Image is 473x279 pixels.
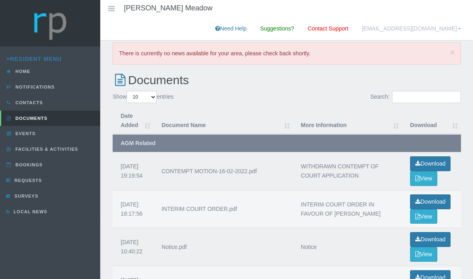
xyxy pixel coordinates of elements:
[162,121,281,130] div: Document Name
[113,190,154,228] td: [DATE] 18:17:56
[410,247,437,262] button: View
[113,73,461,87] h2: Documents
[410,156,451,171] a: Download
[12,178,42,183] span: Requests
[113,228,154,266] td: [DATE] 10:40:22
[450,48,455,57] span: ×
[14,162,43,167] span: Bookings
[162,204,285,214] div: INTERIM COURT ORDER.pdf
[402,107,461,135] th: Download: activate to sort column ascending
[14,131,36,136] span: Events
[254,20,300,40] a: Suggestions?
[113,91,174,103] label: Show entries
[12,194,38,198] span: Surveys
[392,91,461,103] input: Search:
[154,107,293,135] th: Document Name : activate to sort column ascending
[14,100,43,105] span: Contacts
[410,209,437,224] button: View
[14,69,30,74] span: Home
[410,194,451,209] a: Download
[293,190,402,228] td: INTERIM COURT ORDER IN FAVOUR OF [PERSON_NAME]
[410,171,437,186] button: View
[14,85,55,89] span: Notifications
[302,20,354,40] a: Contact Support
[410,232,451,247] a: Download
[113,107,154,135] th: Date Added : activate to sort column ascending
[6,56,62,62] a: Resident Menu
[370,91,461,103] label: Search:
[450,48,455,57] button: Close
[113,42,461,65] div: There is currently no news available for your area, please check back shortly.
[162,167,285,176] div: CONTEMPT MOTION-16-02-2022.pdf
[14,116,48,121] span: Documents
[293,152,402,190] td: WITHDRAWN CONTEMPT OF COURT APPLICATION
[293,228,402,266] td: Notice
[124,4,212,12] h4: [PERSON_NAME] Meadow
[12,209,47,214] span: Local News
[356,20,467,40] a: [EMAIL_ADDRESS][DOMAIN_NAME]
[127,91,157,103] select: Showentries
[162,243,285,252] div: Notice.pdf
[113,152,154,190] td: [DATE] 19:19:54
[293,107,402,135] th: More Information : activate to sort column ascending
[121,140,156,146] strong: AGM Related
[14,147,78,152] span: Facilities & Activities
[209,20,253,40] a: Need Help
